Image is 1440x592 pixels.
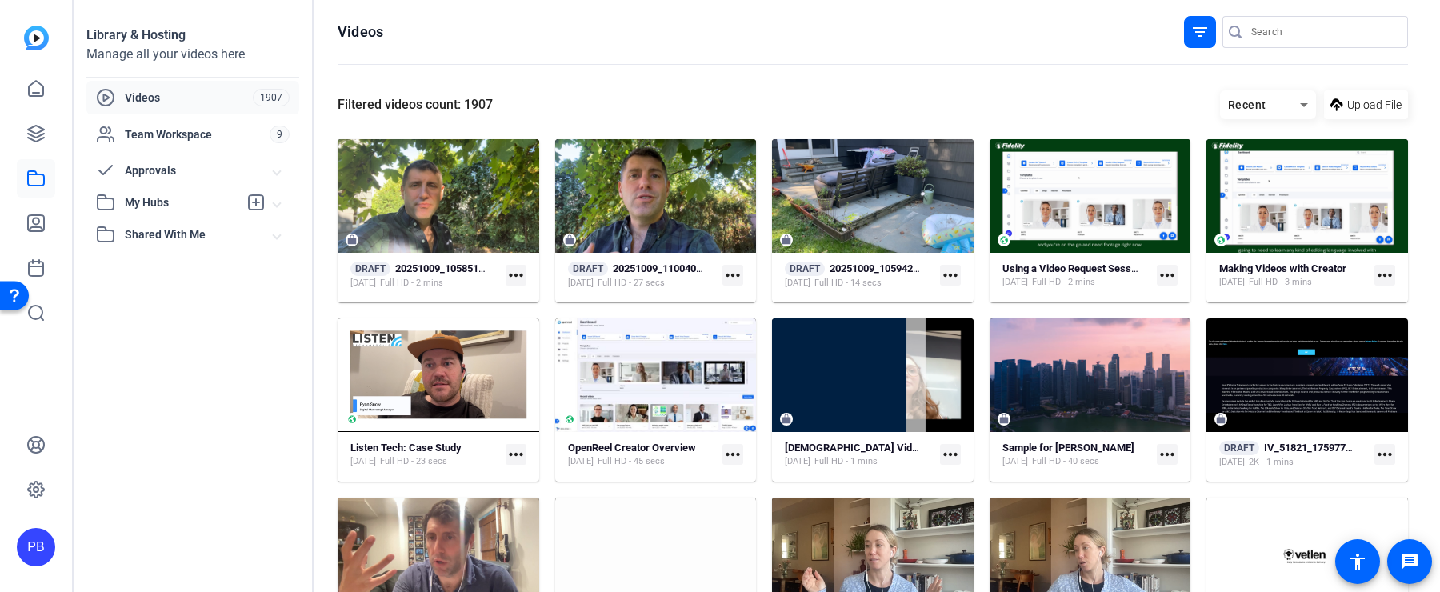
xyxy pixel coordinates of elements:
[17,528,55,566] div: PB
[613,262,722,274] strong: 20251009_110040.MOV
[1002,455,1028,468] span: [DATE]
[785,262,934,290] a: DRAFT20251009_105942.MOV[DATE]Full HD - 14 secs
[506,265,526,286] mat-icon: more_horiz
[940,444,961,465] mat-icon: more_horiz
[1219,262,1368,289] a: Making Videos with Creator[DATE]Full HD - 3 mins
[940,265,961,286] mat-icon: more_horiz
[125,126,270,142] span: Team Workspace
[1219,441,1368,469] a: DRAFTIV_51821_1759777897471_screen[DATE]2K - 1 mins
[1249,276,1312,289] span: Full HD - 3 mins
[350,455,376,468] span: [DATE]
[338,95,493,114] div: Filtered videos count: 1907
[1002,276,1028,289] span: [DATE]
[1374,444,1395,465] mat-icon: more_horiz
[1157,265,1178,286] mat-icon: more_horiz
[86,154,299,186] mat-expansion-panel-header: Approvals
[1219,456,1245,469] span: [DATE]
[1157,444,1178,465] mat-icon: more_horiz
[380,455,447,468] span: Full HD - 23 secs
[350,262,499,290] a: DRAFT20251009_105851.MOV[DATE]Full HD - 2 mins
[270,126,290,143] span: 9
[338,22,383,42] h1: Videos
[830,262,939,274] strong: 20251009_105942.MOV
[1249,456,1294,469] span: 2K - 1 mins
[785,455,810,468] span: [DATE]
[253,89,290,106] span: 1907
[785,262,825,276] span: DRAFT
[1002,442,1134,454] strong: Sample for [PERSON_NAME]
[125,162,274,179] span: Approvals
[568,262,608,276] span: DRAFT
[785,442,923,454] strong: [DEMOGRAPHIC_DATA] Video
[350,277,376,290] span: [DATE]
[568,442,717,468] a: OpenReel Creator Overview[DATE]Full HD - 45 secs
[1219,276,1245,289] span: [DATE]
[125,226,274,243] span: Shared With Me
[568,262,717,290] a: DRAFT20251009_110040.MOV[DATE]Full HD - 27 secs
[1374,265,1395,286] mat-icon: more_horiz
[506,444,526,465] mat-icon: more_horiz
[568,277,594,290] span: [DATE]
[86,45,299,64] div: Manage all your videos here
[568,455,594,468] span: [DATE]
[1032,276,1095,289] span: Full HD - 2 mins
[1032,455,1099,468] span: Full HD - 40 secs
[86,186,299,218] mat-expansion-panel-header: My Hubs
[1400,552,1419,571] mat-icon: message
[395,262,505,274] strong: 20251009_105851.MOV
[1264,442,1422,454] strong: IV_51821_1759777897471_screen
[350,262,390,276] span: DRAFT
[380,277,443,290] span: Full HD - 2 mins
[1251,22,1395,42] input: Search
[1219,262,1346,274] strong: Making Videos with Creator
[785,442,934,468] a: [DEMOGRAPHIC_DATA] Video[DATE]Full HD - 1 mins
[1219,441,1259,455] span: DRAFT
[1348,552,1367,571] mat-icon: accessibility
[785,277,810,290] span: [DATE]
[598,455,665,468] span: Full HD - 45 secs
[86,218,299,250] mat-expansion-panel-header: Shared With Me
[350,442,462,454] strong: Listen Tech: Case Study
[125,194,238,211] span: My Hubs
[1002,262,1151,289] a: Using a Video Request Session[DATE]Full HD - 2 mins
[1002,262,1145,274] strong: Using a Video Request Session
[568,442,696,454] strong: OpenReel Creator Overview
[1190,22,1210,42] mat-icon: filter_list
[1228,98,1266,111] span: Recent
[24,26,49,50] img: blue-gradient.svg
[814,455,878,468] span: Full HD - 1 mins
[598,277,665,290] span: Full HD - 27 secs
[86,26,299,45] div: Library & Hosting
[350,442,499,468] a: Listen Tech: Case Study[DATE]Full HD - 23 secs
[814,277,882,290] span: Full HD - 14 secs
[722,265,743,286] mat-icon: more_horiz
[722,444,743,465] mat-icon: more_horiz
[1347,97,1402,114] span: Upload File
[1324,90,1408,119] button: Upload File
[1002,442,1151,468] a: Sample for [PERSON_NAME][DATE]Full HD - 40 secs
[125,90,253,106] span: Videos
